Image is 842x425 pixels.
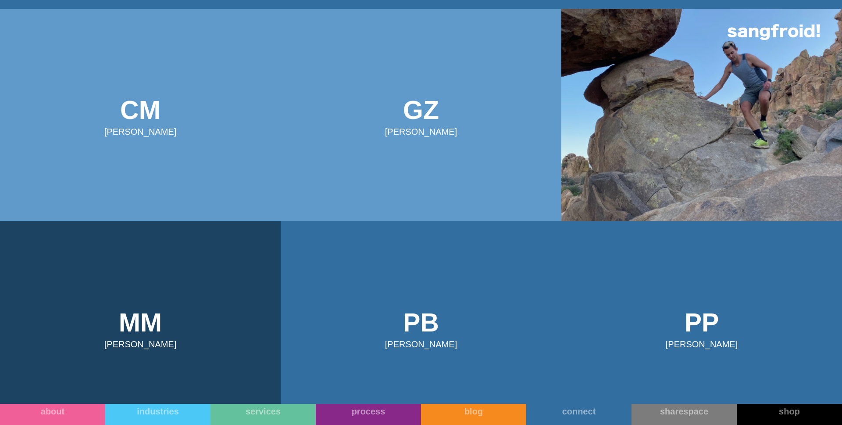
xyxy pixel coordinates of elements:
[119,306,162,340] div: MM
[104,339,176,349] div: [PERSON_NAME]
[737,406,842,417] div: shop
[728,24,820,40] img: logo
[737,404,842,425] a: shop
[104,127,176,137] div: [PERSON_NAME]
[421,406,526,417] div: blog
[105,406,210,417] div: industries
[421,404,526,425] a: blog
[403,306,439,340] div: PB
[341,166,367,171] a: privacy policy
[281,9,561,221] a: GZ[PERSON_NAME]
[105,404,210,425] a: industries
[120,94,161,127] div: CM
[526,406,631,417] div: connect
[666,339,738,349] div: [PERSON_NAME]
[385,339,457,349] div: [PERSON_NAME]
[526,404,631,425] a: connect
[685,306,719,340] div: PP
[210,406,316,417] div: services
[631,404,737,425] a: sharespace
[631,406,737,417] div: sharespace
[561,9,842,221] a: JP[PERSON_NAME]
[316,406,421,417] div: process
[316,404,421,425] a: process
[210,404,316,425] a: services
